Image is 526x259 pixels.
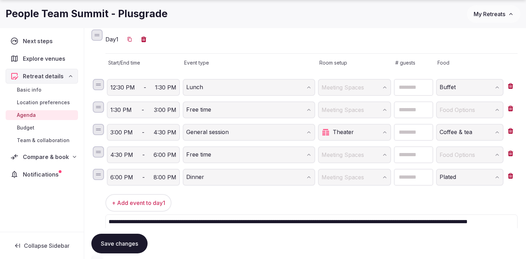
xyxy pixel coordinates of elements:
[6,167,78,182] a: Notifications
[6,135,78,145] a: Team & collaboration
[155,84,176,91] span: 1:30 PM
[142,173,145,181] span: -
[322,106,364,114] span: Meeting Spaces
[17,124,34,131] span: Budget
[144,84,146,91] span: -
[6,34,78,48] a: Next steps
[6,98,78,107] a: Location preferences
[6,123,78,133] a: Budget
[17,86,41,93] span: Basic info
[142,106,144,114] span: -
[154,173,176,181] span: 8:00 PM
[322,173,364,181] span: Meeting Spaces
[108,125,179,140] button: 3:00 PM-4:30 PM
[105,194,171,212] button: + Add event to day1
[154,128,176,136] span: 4:30 PM
[184,59,209,76] span: Event type
[474,11,505,18] span: My Retreats
[110,128,133,136] span: 3:00 PM
[23,153,69,161] span: Compare & book
[322,151,364,159] span: Meeting Spaces
[17,137,70,144] span: Team & collaboration
[17,112,36,119] span: Agenda
[322,84,364,91] span: Meeting Spaces
[440,106,475,114] span: Food Options
[17,99,70,106] span: Location preferences
[6,7,168,21] h1: People Team Summit - Plusgrade
[23,54,68,63] span: Explore venues
[23,37,56,45] span: Next steps
[440,128,472,137] div: Coffee & tea
[440,151,475,159] span: Food Options
[23,72,64,80] span: Retreat details
[108,80,179,95] button: 12:30 PM-1:30 PM
[186,128,229,137] div: General session
[467,5,520,23] button: My Retreats
[108,147,179,162] button: 4:30 PM-6:00 PM
[186,151,211,159] div: Free time
[395,59,415,76] span: # guests
[108,170,179,185] button: 6:00 PM-8:00 PM
[333,128,354,137] div: Theater
[105,35,118,44] h3: Day 1
[110,173,133,181] span: 6:00 PM
[186,106,211,114] div: Free time
[319,59,347,76] span: Room setup
[6,85,78,95] a: Basic info
[110,151,133,159] span: 4:30 PM
[186,173,204,181] div: Dinner
[154,106,176,114] span: 3:00 PM
[142,151,145,159] span: -
[6,238,78,253] button: Collapse Sidebar
[24,242,70,249] span: Collapse Sidebar
[6,51,78,66] a: Explore venues
[108,102,179,118] button: 1:30 PM-3:00 PM
[6,110,78,120] a: Agenda
[108,59,140,76] span: Start/End time
[186,83,203,92] div: Lunch
[440,83,456,92] div: Buffet
[142,128,144,136] span: -
[110,84,135,91] span: 12:30 PM
[440,173,456,181] div: Plated
[91,234,148,253] button: Save changes
[437,59,449,76] span: Food
[110,106,132,114] span: 1:30 PM
[154,151,176,159] span: 6:00 PM
[23,170,61,179] span: Notifications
